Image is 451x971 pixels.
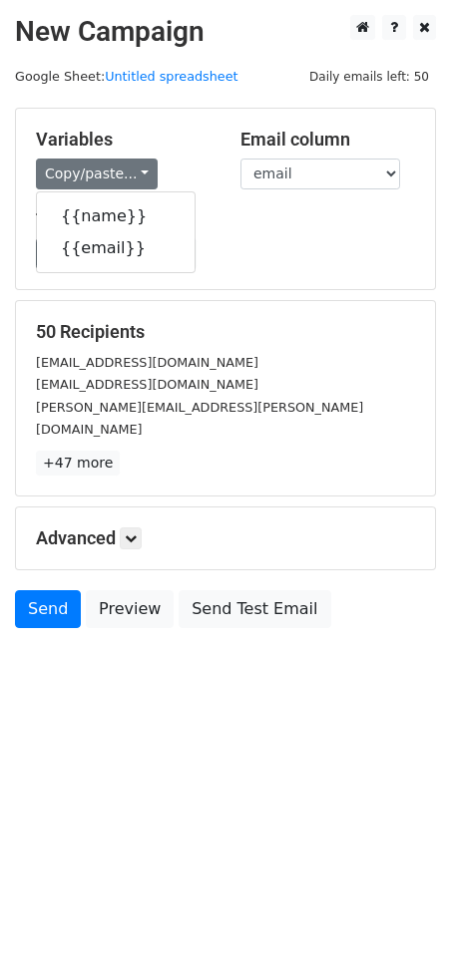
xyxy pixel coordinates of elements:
[36,400,363,438] small: [PERSON_NAME][EMAIL_ADDRESS][PERSON_NAME][DOMAIN_NAME]
[240,129,415,151] h5: Email column
[302,66,436,88] span: Daily emails left: 50
[36,321,415,343] h5: 50 Recipients
[37,200,195,232] a: {{name}}
[86,590,174,628] a: Preview
[36,355,258,370] small: [EMAIL_ADDRESS][DOMAIN_NAME]
[351,875,451,971] iframe: Chat Widget
[15,15,436,49] h2: New Campaign
[105,69,237,84] a: Untitled spreadsheet
[36,159,158,189] a: Copy/paste...
[179,590,330,628] a: Send Test Email
[36,527,415,549] h5: Advanced
[36,129,211,151] h5: Variables
[36,451,120,476] a: +47 more
[15,590,81,628] a: Send
[36,377,258,392] small: [EMAIL_ADDRESS][DOMAIN_NAME]
[37,232,195,264] a: {{email}}
[302,69,436,84] a: Daily emails left: 50
[15,69,238,84] small: Google Sheet:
